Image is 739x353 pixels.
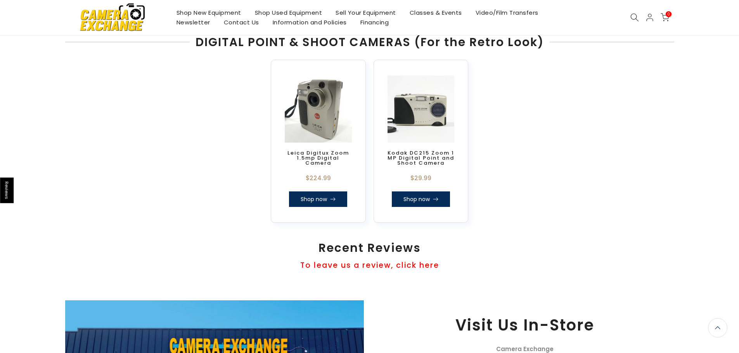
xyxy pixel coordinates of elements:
[300,260,439,270] a: To leave us a review, click here
[170,17,217,27] a: Newsletter
[318,242,421,254] span: Recent Reviews
[287,149,349,167] a: Leica Digitux Zoom 1.5mp Digital Camera
[282,72,355,146] img: Leica Digitux Zoom 1.5mp Digital Camera Digital Cameras - Digital Point and Shoot Cameras Leica 2...
[469,8,545,17] a: Video/Film Transfers
[190,36,550,48] span: DIGITAL POINT & SHOOT CAMERAS (For the Retro Look)
[388,175,455,181] div: $29.99
[266,17,353,27] a: Information and Policies
[392,191,450,207] a: Shop now
[661,13,669,22] a: 0
[388,149,454,167] a: Kodak DC215 Zoom 1 MP Digital Point and Shoot Camera
[708,318,727,338] a: Back to the top
[379,313,670,337] h3: Visit Us In-Store
[329,8,403,17] a: Sell Your Equipment
[170,8,248,17] a: Shop New Equipment
[217,17,266,27] a: Contact Us
[496,345,554,353] strong: Camera Exchange
[285,175,352,181] div: $224.99
[403,8,469,17] a: Classes & Events
[248,8,329,17] a: Shop Used Equipment
[289,191,347,207] a: Shop now
[666,11,672,17] span: 0
[353,17,396,27] a: Financing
